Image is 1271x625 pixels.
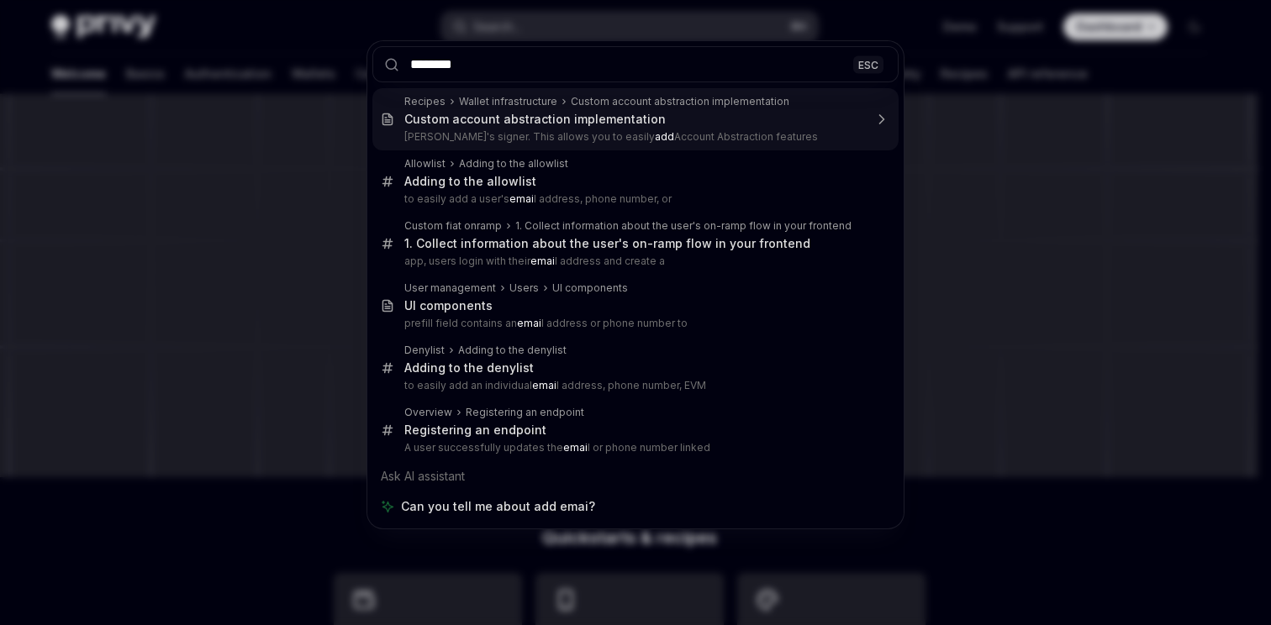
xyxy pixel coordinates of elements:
p: app, users login with their l address and create a [404,255,863,268]
div: Registering an endpoint [404,423,546,438]
span: Can you tell me about add emai? [401,498,595,515]
p: prefill field contains an l address or phone number to [404,317,863,330]
div: 1. Collect information about the user's on-ramp flow in your frontend [515,219,852,233]
div: Custom fiat onramp [404,219,502,233]
div: Allowlist [404,157,446,171]
b: emai [517,317,541,329]
p: A user successfully updates the l or phone number linked [404,441,863,454]
p: to easily add a user's l address, phone number, or [404,192,863,206]
b: emai [563,441,588,454]
b: emai [532,379,556,391]
div: Registering an endpoint [466,406,584,419]
div: UI components [404,298,493,313]
div: ESC [853,55,883,73]
div: Custom account abstraction implementation [404,112,666,127]
b: add [655,130,674,143]
p: to easily add an individual l address, phone number, EVM [404,379,863,392]
div: Overview [404,406,452,419]
div: Custom account abstraction implementation [571,95,789,108]
div: Adding to the denylist [404,360,534,376]
div: Adding to the allowlist [459,157,568,171]
div: Wallet infrastructure [459,95,557,108]
b: emai [530,255,555,267]
b: emai [509,192,534,205]
div: Recipes [404,95,446,108]
div: Adding to the denylist [458,344,567,357]
div: Ask AI assistant [372,461,899,491]
p: [PERSON_NAME]'s signer. This allows you to easily Account Abstraction features [404,130,863,144]
div: UI components [552,281,628,295]
div: Users [509,281,539,295]
div: User management [404,281,496,295]
div: Adding to the allowlist [404,174,536,189]
div: Denylist [404,344,445,357]
div: 1. Collect information about the user's on-ramp flow in your frontend [404,236,810,251]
